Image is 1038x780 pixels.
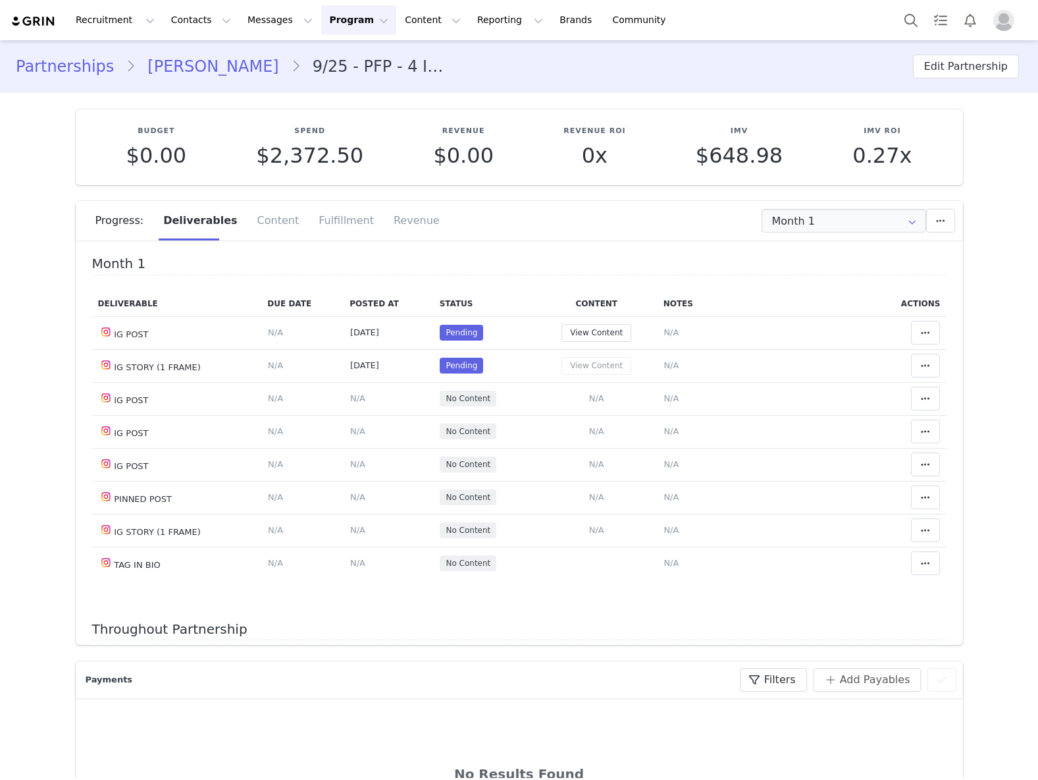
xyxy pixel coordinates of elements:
[871,291,946,317] th: Actions
[852,126,912,137] p: IMV ROI
[268,327,283,337] span: N/A
[344,291,434,317] th: Posted At
[68,5,163,35] button: Recruitment
[101,557,111,568] img: instagram.svg
[82,673,140,686] div: Payments
[663,360,679,370] span: N/A
[268,525,283,535] span: N/A
[350,558,365,568] span: N/A
[95,201,154,240] div: Progress:
[589,492,604,502] span: N/A
[589,459,604,469] span: N/A
[268,459,283,469] span: N/A
[926,5,955,35] a: Tasks
[896,5,925,35] button: Search
[268,360,283,370] span: N/A
[384,201,440,240] div: Revenue
[663,525,679,535] span: N/A
[561,357,631,375] button: View Content
[446,524,490,536] span: No Content
[92,481,262,514] td: PINNED POST
[256,126,363,137] p: Spend
[589,525,604,535] span: N/A
[605,5,680,35] a: Community
[563,126,625,137] p: Revenue ROI
[440,325,483,341] span: Pending
[663,492,679,502] span: N/A
[469,5,551,35] button: Reporting
[552,5,604,35] a: Brands
[764,672,796,688] span: Filters
[434,291,536,317] th: Status
[913,55,1019,78] button: Edit Partnership
[101,491,111,502] img: instagram.svg
[101,459,111,469] img: instagram.svg
[852,144,912,167] p: 0.27x
[956,5,985,35] button: Notifications
[92,349,262,382] td: IG STORY (1 FRAME)
[350,360,379,370] span: [DATE]
[256,143,363,168] span: $2,372.50
[663,327,679,337] span: N/A
[446,491,490,503] span: No Content
[126,143,187,168] span: $0.00
[350,492,365,502] span: N/A
[696,126,783,137] p: IMV
[433,143,494,168] span: $0.00
[762,209,926,233] input: Select
[536,291,658,317] th: Content
[985,10,1027,31] button: Profile
[663,459,679,469] span: N/A
[92,622,947,641] h4: Throughout Partnership
[446,426,490,437] span: No Content
[126,126,187,137] p: Budget
[92,316,262,349] td: IG POST
[589,393,604,403] span: N/A
[268,558,283,568] span: N/A
[433,126,494,137] p: Revenue
[268,492,283,502] span: N/A
[268,426,283,436] span: N/A
[101,360,111,370] img: instagram.svg
[814,668,921,692] button: Add Payables
[350,327,379,337] span: [DATE]
[163,5,239,35] button: Contacts
[658,291,871,317] th: Notes
[663,558,679,568] span: N/A
[16,55,126,78] a: Partnerships
[446,393,490,404] span: No Content
[563,144,625,167] p: 0x
[440,358,483,374] span: Pending
[92,415,262,448] td: IG POST
[101,327,111,337] img: instagram.svg
[663,393,679,403] span: N/A
[663,426,679,436] span: N/A
[247,201,309,240] div: Content
[397,5,469,35] button: Content
[561,324,631,342] button: View Content
[136,55,290,78] a: [PERSON_NAME]
[92,448,262,481] td: IG POST
[993,10,1014,31] img: placeholder-profile.jpg
[350,459,365,469] span: N/A
[11,15,57,28] img: grin logo
[309,201,384,240] div: Fulfillment
[153,201,247,240] div: Deliverables
[101,393,111,403] img: instagram.svg
[92,256,947,275] h4: Month 1
[350,426,365,436] span: N/A
[740,668,807,692] button: Filters
[589,426,604,436] span: N/A
[321,5,396,35] button: Program
[268,393,283,403] span: N/A
[261,291,344,317] th: Due Date
[101,524,111,535] img: instagram.svg
[350,393,365,403] span: N/A
[350,525,365,535] span: N/A
[92,291,262,317] th: Deliverable
[696,143,783,168] span: $648.98
[446,459,490,470] span: No Content
[92,547,262,580] td: TAG IN BIO
[101,426,111,436] img: instagram.svg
